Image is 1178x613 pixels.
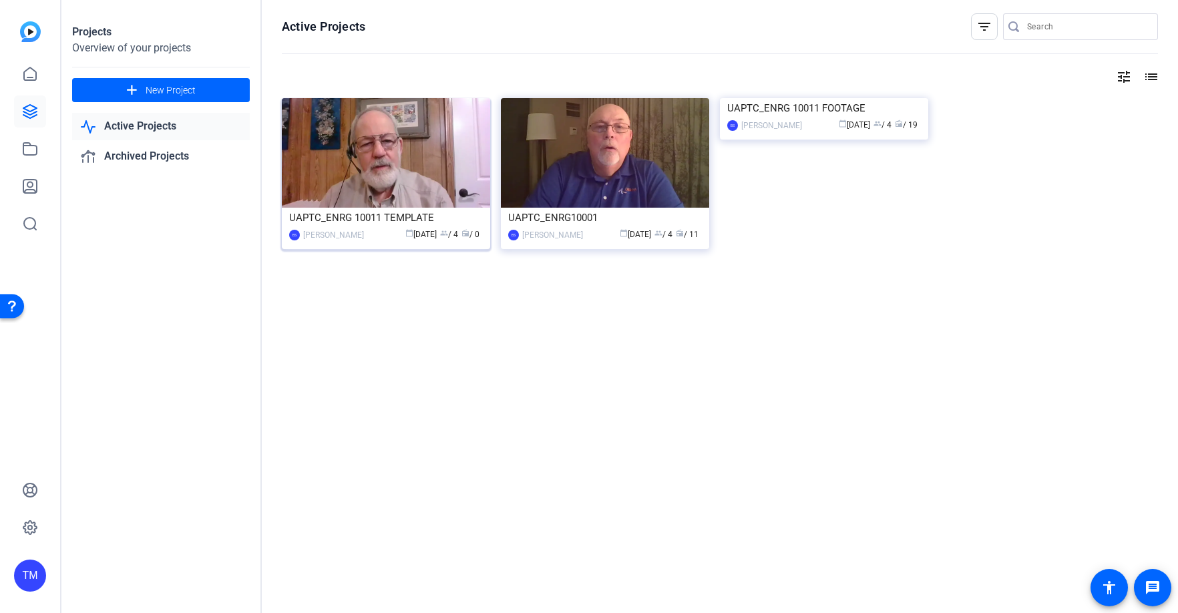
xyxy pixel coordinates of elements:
div: UAPTC_ENRG10001 [508,208,702,228]
mat-icon: add [124,82,140,99]
span: group [654,229,662,237]
div: UAPTC_ENRG 10011 TEMPLATE [289,208,483,228]
span: calendar_today [620,229,628,237]
mat-icon: filter_list [976,19,992,35]
div: [PERSON_NAME] [741,119,802,132]
div: BS [289,230,300,240]
span: / 11 [676,230,699,239]
input: Search [1027,19,1147,35]
span: calendar_today [405,229,413,237]
span: / 4 [873,120,892,130]
mat-icon: tune [1116,69,1132,85]
mat-icon: message [1145,580,1161,596]
h1: Active Projects [282,19,365,35]
span: calendar_today [839,120,847,128]
div: Projects [72,24,250,40]
span: radio [895,120,903,128]
a: Active Projects [72,113,250,140]
mat-icon: accessibility [1101,580,1117,596]
div: Overview of your projects [72,40,250,56]
span: group [440,229,448,237]
span: / 0 [461,230,479,239]
div: UAPTC_ENRG 10011 FOOTAGE [727,98,921,118]
div: TM [14,560,46,592]
div: BS [727,120,738,131]
span: group [873,120,881,128]
button: New Project [72,78,250,102]
mat-icon: list [1142,69,1158,85]
span: radio [461,229,469,237]
div: [PERSON_NAME] [303,228,364,242]
div: BS [508,230,519,240]
div: [PERSON_NAME] [522,228,583,242]
span: / 4 [440,230,458,239]
span: radio [676,229,684,237]
span: [DATE] [620,230,651,239]
span: / 4 [654,230,672,239]
a: Archived Projects [72,143,250,170]
span: New Project [146,83,196,97]
span: / 19 [895,120,918,130]
img: blue-gradient.svg [20,21,41,42]
span: [DATE] [405,230,437,239]
span: [DATE] [839,120,870,130]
